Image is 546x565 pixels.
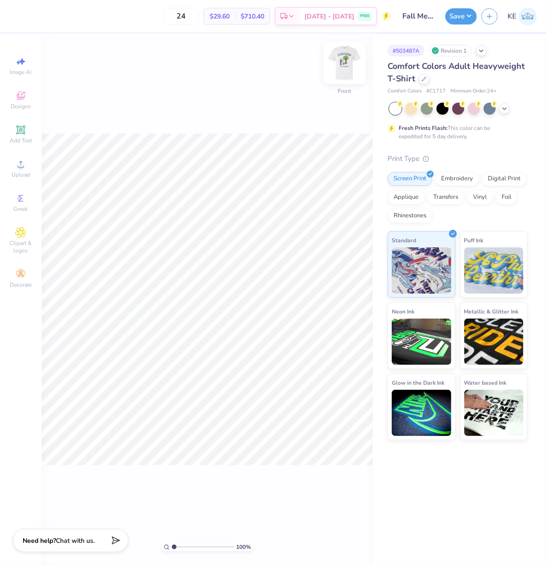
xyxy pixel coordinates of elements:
strong: Need help? [23,536,56,545]
div: Digital Print [482,172,527,186]
input: Untitled Design [395,7,441,25]
img: Kent Everic Delos Santos [519,7,537,25]
span: Minimum Order: 24 + [450,87,497,95]
span: Water based Ink [464,378,507,387]
span: Greek [14,205,28,213]
div: Foil [496,190,517,204]
span: Clipart & logos [5,240,37,254]
div: Applique [388,190,425,204]
span: $29.60 [210,12,230,21]
span: Metallic & Glitter Ink [464,307,519,316]
img: Water based Ink [464,390,524,436]
img: Metallic & Glitter Ink [464,319,524,365]
span: 100 % [237,543,251,551]
div: Front [338,87,352,96]
div: This color can be expedited for 5 day delivery. [399,124,512,141]
span: $710.40 [241,12,264,21]
img: Standard [392,247,451,294]
div: # 503487A [388,45,425,56]
div: Rhinestones [388,209,432,223]
span: Chat with us. [56,536,95,545]
button: Save [445,8,477,25]
div: Print Type [388,154,528,164]
span: Standard [392,235,416,245]
span: FREE [360,13,370,19]
span: Comfort Colors Adult Heavyweight T-Shirt [388,61,525,84]
div: Revision 1 [429,45,472,56]
img: Front [326,44,363,81]
span: [DATE] - [DATE] [304,12,354,21]
div: Vinyl [467,190,493,204]
span: Comfort Colors [388,87,422,95]
div: Screen Print [388,172,432,186]
span: # C1717 [426,87,446,95]
strong: Fresh Prints Flash: [399,124,448,132]
span: Add Text [10,137,32,144]
span: Upload [12,171,30,178]
span: Neon Ink [392,307,414,316]
img: Puff Ink [464,247,524,294]
a: KE [508,7,537,25]
span: Glow in the Dark Ink [392,378,444,387]
span: Puff Ink [464,235,484,245]
div: Embroidery [435,172,479,186]
span: Image AI [10,68,32,76]
div: Transfers [427,190,464,204]
img: Glow in the Dark Ink [392,390,451,436]
span: Decorate [10,281,32,289]
span: KE [508,11,516,22]
img: Neon Ink [392,319,451,365]
input: – – [163,8,199,25]
span: Designs [11,103,31,110]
